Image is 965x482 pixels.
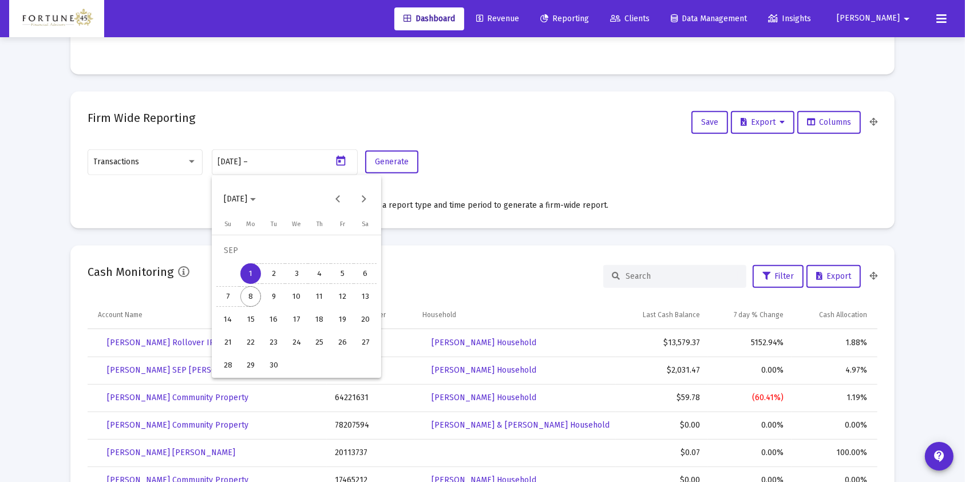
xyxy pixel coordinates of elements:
[355,263,375,284] div: 6
[216,308,239,331] button: 2025-09-14
[362,220,369,228] span: Sa
[240,355,261,376] div: 29
[262,354,285,377] button: 2025-09-30
[217,309,238,330] div: 14
[216,239,377,262] td: SEP
[354,331,377,354] button: 2025-09-27
[240,286,261,307] div: 8
[262,262,285,285] button: 2025-09-02
[340,220,345,228] span: Fr
[286,263,307,284] div: 3
[217,332,238,353] div: 21
[224,220,231,228] span: Su
[216,285,239,308] button: 2025-09-07
[239,285,262,308] button: 2025-09-08
[309,332,330,353] div: 25
[285,262,308,285] button: 2025-09-03
[309,309,330,330] div: 18
[317,220,323,228] span: Th
[354,262,377,285] button: 2025-09-06
[263,332,284,353] div: 23
[285,308,308,331] button: 2025-09-17
[308,308,331,331] button: 2025-09-18
[331,285,354,308] button: 2025-09-12
[239,262,262,285] button: 2025-09-01
[263,309,284,330] div: 16
[263,355,284,376] div: 30
[216,331,239,354] button: 2025-09-21
[271,220,277,228] span: Tu
[331,262,354,285] button: 2025-09-05
[308,262,331,285] button: 2025-09-04
[263,286,284,307] div: 9
[355,332,375,353] div: 27
[308,331,331,354] button: 2025-09-25
[224,194,247,204] span: [DATE]
[308,285,331,308] button: 2025-09-11
[217,355,238,376] div: 28
[240,309,261,330] div: 15
[246,220,255,228] span: Mo
[217,286,238,307] div: 7
[332,286,353,307] div: 12
[286,309,307,330] div: 17
[309,286,330,307] div: 11
[355,309,375,330] div: 20
[332,309,353,330] div: 19
[239,331,262,354] button: 2025-09-22
[327,188,350,211] button: Previous month
[355,286,375,307] div: 13
[239,354,262,377] button: 2025-09-29
[262,331,285,354] button: 2025-09-23
[332,332,353,353] div: 26
[262,285,285,308] button: 2025-09-09
[215,188,265,211] button: Choose month and year
[286,332,307,353] div: 24
[353,188,375,211] button: Next month
[216,354,239,377] button: 2025-09-28
[354,285,377,308] button: 2025-09-13
[285,285,308,308] button: 2025-09-10
[285,331,308,354] button: 2025-09-24
[332,263,353,284] div: 5
[331,331,354,354] button: 2025-09-26
[354,308,377,331] button: 2025-09-20
[263,263,284,284] div: 2
[240,332,261,353] div: 22
[309,263,330,284] div: 4
[262,308,285,331] button: 2025-09-16
[286,286,307,307] div: 10
[292,220,301,228] span: We
[331,308,354,331] button: 2025-09-19
[240,263,261,284] div: 1
[239,308,262,331] button: 2025-09-15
